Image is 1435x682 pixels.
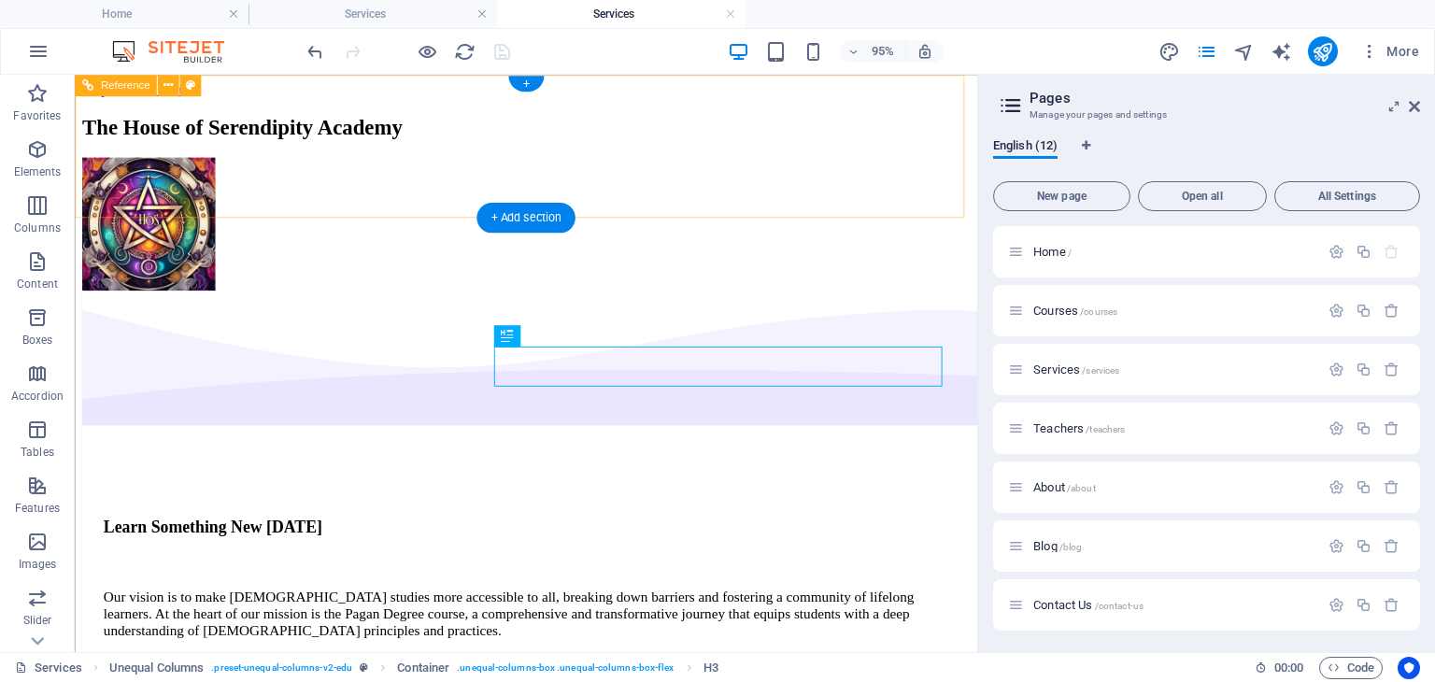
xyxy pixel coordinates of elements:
span: /courses [1080,306,1117,317]
i: Undo: Change pages (Ctrl+Z) [305,41,326,63]
div: Settings [1328,362,1344,377]
div: Remove [1384,362,1399,377]
p: Images [19,557,57,572]
p: Columns [14,220,61,235]
div: Settings [1328,420,1344,436]
button: More [1353,36,1427,66]
span: New page [1002,191,1122,202]
button: publish [1308,36,1338,66]
a: Click to cancel selection. Double-click to open Pages [15,657,82,679]
div: Remove [1384,538,1399,554]
div: Duplicate [1356,303,1371,319]
span: Click to open page [1033,362,1119,377]
span: Click to open page [1033,480,1096,494]
i: Design (Ctrl+Alt+Y) [1158,41,1180,63]
img: Editor Logo [107,40,248,63]
p: Tables [21,445,54,460]
div: Courses/courses [1028,305,1319,317]
div: Duplicate [1356,362,1371,377]
div: Duplicate [1356,597,1371,613]
span: Click to open page [1033,304,1117,318]
span: Open all [1146,191,1258,202]
span: Click to open page [1033,245,1072,259]
div: Duplicate [1356,420,1371,436]
span: Click to open page [1033,598,1144,612]
div: Settings [1328,303,1344,319]
span: Click to select. Double-click to edit [703,657,718,679]
div: About/about [1028,481,1319,493]
div: Teachers/teachers [1028,422,1319,434]
div: Home/ [1028,246,1319,258]
p: Slider [23,613,52,628]
button: design [1158,40,1181,63]
span: Click to select. Double-click to edit [397,657,449,679]
div: The startpage cannot be deleted [1384,244,1399,260]
button: reload [453,40,476,63]
h6: 95% [868,40,898,63]
p: Favorites [13,108,61,123]
button: undo [304,40,326,63]
i: Navigator [1233,41,1255,63]
button: 95% [840,40,906,63]
div: Duplicate [1356,479,1371,495]
div: Duplicate [1356,244,1371,260]
span: /contact-us [1095,601,1144,611]
button: New page [993,181,1130,211]
span: More [1360,42,1419,61]
i: This element is a customizable preset [360,662,368,673]
p: Elements [14,164,62,179]
span: : [1287,661,1290,675]
i: Publish [1312,41,1333,63]
span: Click to open page [1033,539,1082,553]
div: + [508,76,543,92]
h6: Session time [1255,657,1304,679]
div: Settings [1328,479,1344,495]
div: Remove [1384,303,1399,319]
button: navigator [1233,40,1256,63]
h3: Manage your pages and settings [1030,107,1383,123]
h4: Services [249,4,497,24]
i: On resize automatically adjust zoom level to fit chosen device. [916,43,933,60]
div: Services/services [1028,363,1319,376]
span: The House of Serendipity Academy [7,43,345,67]
p: Accordion [11,389,64,404]
span: English (12) [993,135,1058,161]
button: text_generator [1271,40,1293,63]
span: /teachers [1086,424,1125,434]
div: Blog/blog [1028,540,1319,552]
div: Remove [1384,479,1399,495]
div: Settings [1328,244,1344,260]
button: Usercentrics [1398,657,1420,679]
span: Click to select. Double-click to edit [109,657,204,679]
span: /about [1067,483,1096,493]
i: AI Writer [1271,41,1292,63]
div: Settings [1328,538,1344,554]
h2: Pages [1030,90,1420,107]
span: Reference [101,80,150,91]
span: Code [1328,657,1374,679]
nav: breadcrumb [109,657,718,679]
div: Duplicate [1356,538,1371,554]
div: Contact Us/contact-us [1028,599,1319,611]
span: Click to open page [1033,421,1125,435]
span: All Settings [1283,191,1412,202]
button: All Settings [1274,181,1420,211]
div: Language Tabs [993,138,1420,174]
a: Skip to main content [7,7,132,23]
button: Click here to leave preview mode and continue editing [416,40,438,63]
button: Open all [1138,181,1267,211]
i: Pages (Ctrl+Alt+S) [1196,41,1217,63]
span: 00 00 [1274,657,1303,679]
p: Features [15,501,60,516]
span: . unequal-columns-box .unequal-columns-box-flex [457,657,674,679]
span: /blog [1059,542,1083,552]
p: Content [17,277,58,291]
span: / [1068,248,1072,258]
div: Settings [1328,597,1344,613]
button: pages [1196,40,1218,63]
span: . preset-unequal-columns-v2-edu [211,657,352,679]
h4: Services [497,4,746,24]
div: Remove [1384,420,1399,436]
p: Boxes [22,333,53,348]
div: Remove [1384,597,1399,613]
